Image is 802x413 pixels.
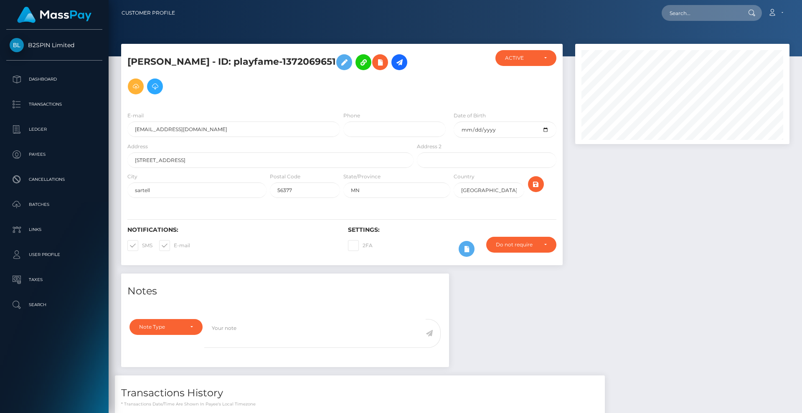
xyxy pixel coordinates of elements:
[343,112,360,119] label: Phone
[127,240,152,251] label: SMS
[496,241,537,248] div: Do not require
[6,94,102,115] a: Transactions
[6,219,102,240] a: Links
[10,274,99,286] p: Taxes
[662,5,740,21] input: Search...
[10,38,24,52] img: B2SPIN Limited
[6,194,102,215] a: Batches
[127,50,409,99] h5: [PERSON_NAME] - ID: playfame-1372069651
[127,173,137,180] label: City
[6,144,102,165] a: Payees
[6,244,102,265] a: User Profile
[348,226,556,233] h6: Settings:
[122,4,175,22] a: Customer Profile
[391,54,407,70] a: Initiate Payout
[10,299,99,311] p: Search
[6,269,102,290] a: Taxes
[10,123,99,136] p: Ledger
[129,319,203,335] button: Note Type
[127,112,144,119] label: E-mail
[127,284,443,299] h4: Notes
[270,173,300,180] label: Postal Code
[159,240,190,251] label: E-mail
[121,401,599,407] p: * Transactions date/time are shown in payee's local timezone
[454,173,475,180] label: Country
[10,173,99,186] p: Cancellations
[454,112,486,119] label: Date of Birth
[6,169,102,190] a: Cancellations
[6,119,102,140] a: Ledger
[343,173,381,180] label: State/Province
[127,226,335,233] h6: Notifications:
[17,7,91,23] img: MassPay Logo
[6,69,102,90] a: Dashboard
[127,143,148,150] label: Address
[6,41,102,49] span: B2SPIN Limited
[139,324,183,330] div: Note Type
[10,198,99,211] p: Batches
[505,55,537,61] div: ACTIVE
[10,98,99,111] p: Transactions
[486,237,556,253] button: Do not require
[417,143,442,150] label: Address 2
[10,73,99,86] p: Dashboard
[348,240,373,251] label: 2FA
[10,148,99,161] p: Payees
[6,294,102,315] a: Search
[495,50,556,66] button: ACTIVE
[121,386,599,400] h4: Transactions History
[10,223,99,236] p: Links
[10,248,99,261] p: User Profile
